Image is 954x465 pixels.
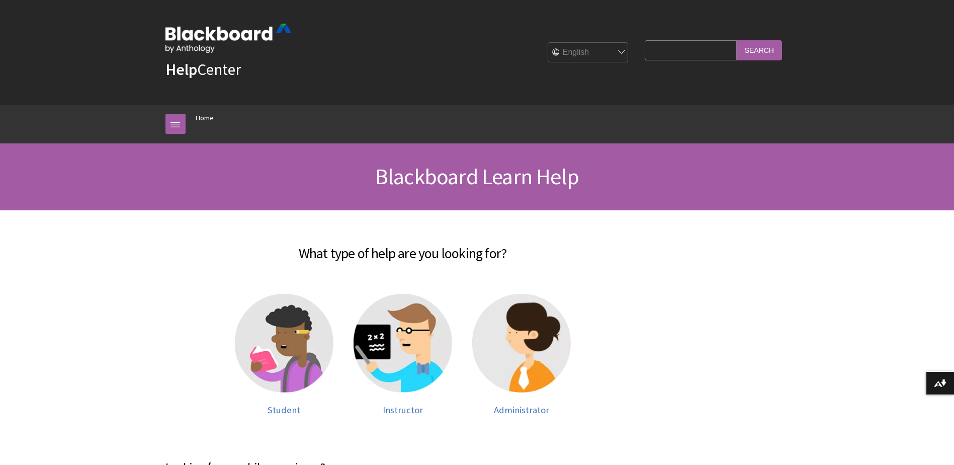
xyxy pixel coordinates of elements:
[268,404,300,416] span: Student
[165,59,241,80] a: HelpCenter
[383,404,423,416] span: Instructor
[354,294,452,393] img: Instructor help
[165,59,197,80] strong: Help
[375,163,579,190] span: Blackboard Learn Help
[354,294,452,416] a: Instructor help Instructor
[472,294,571,393] img: Administrator help
[235,294,333,393] img: Student help
[165,24,291,53] img: Blackboard by Anthology
[494,404,549,416] span: Administrator
[165,230,640,264] h2: What type of help are you looking for?
[548,43,629,63] select: Site Language Selector
[737,40,782,60] input: Search
[235,294,333,416] a: Student help Student
[472,294,571,416] a: Administrator help Administrator
[196,112,214,124] a: Home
